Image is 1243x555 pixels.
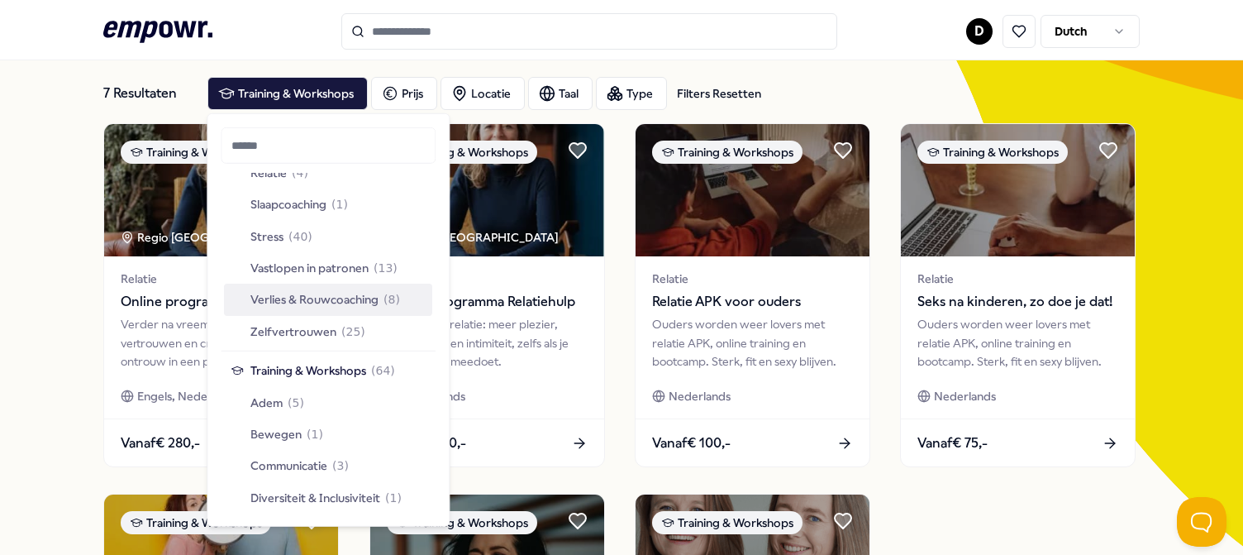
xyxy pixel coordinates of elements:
button: Taal [528,77,593,110]
span: Relatie [652,270,853,288]
a: package imageTraining & WorkshopsRegio [GEOGRAPHIC_DATA] RelatieOnline programma Verder na vreemd... [103,123,339,467]
span: Online programma Verder na vreemdgaan [121,291,321,313]
span: Seks na kinderen, zo doe je dat! [917,291,1118,313]
div: Verbeter je relatie: meer plezier, vertrouwen en intimiteit, zelfs als je partner niet meedoet. [387,315,588,371]
span: Communicatie [250,457,327,475]
a: package imageTraining & WorkshopsRelatieSeks na kinderen, zo doe je dat!Ouders worden weer lovers... [900,123,1136,467]
span: Adem [250,393,283,411]
a: package imageTraining & WorkshopsRelatieRelatie APK voor oudersOuders worden weer lovers met rela... [635,123,870,467]
button: Type [596,77,667,110]
div: 7 Resultaten [103,77,194,110]
img: package image [104,124,338,256]
span: ( 25 ) [341,323,365,341]
span: ( 64 ) [371,361,395,380]
img: package image [636,124,869,256]
span: ( 1 ) [307,425,323,443]
span: Online programma Relatiehulp [387,291,588,313]
img: package image [370,124,604,256]
div: Regio [GEOGRAPHIC_DATA] [121,228,295,246]
div: Regio [GEOGRAPHIC_DATA] [387,228,561,246]
span: Vanaf € 100,- [652,433,731,454]
span: Vanaf € 280,- [121,433,200,454]
div: Training & Workshops [652,141,802,164]
button: Prijs [371,77,437,110]
span: Relatie [121,270,321,288]
span: Verlies & Rouwcoaching [250,290,379,309]
div: Filters Resetten [677,84,761,103]
div: Training & Workshops [652,511,802,534]
span: ( 5 ) [288,393,304,411]
span: Diversiteit & Inclusiviteit [250,489,380,507]
span: Bewegen [250,425,302,443]
span: Vanaf € 75,- [917,433,988,454]
span: Nederlands [934,387,996,405]
div: Training & Workshops [387,141,537,164]
span: ( 1 ) [385,489,402,507]
span: Relatie [917,270,1118,288]
button: Training & Workshops [207,77,368,110]
div: Ouders worden weer lovers met relatie APK, online training en bootcamp. Sterk, fit en sexy blijven. [652,315,853,371]
div: Suggestions [221,174,436,519]
span: Vastlopen in patronen [250,259,369,277]
span: ( 40 ) [288,227,312,245]
span: ( 13 ) [374,259,398,277]
button: D [966,18,993,45]
span: ( 1 ) [331,195,348,213]
div: Training & Workshops [387,511,537,534]
span: Nederlands [669,387,731,405]
span: Stress [250,227,283,245]
span: Training & Workshops [250,361,366,380]
div: Training & Workshops [121,511,271,534]
button: Locatie [441,77,525,110]
span: ( 3 ) [332,457,349,475]
span: Relatie [250,164,287,182]
input: Search for products, categories or subcategories [341,13,837,50]
div: Ouders worden weer lovers met relatie APK, online training en bootcamp. Sterk, fit en sexy blijven. [917,315,1118,371]
div: Verder na vreemdgaan: herstel vertrouwen en creëer verbinding na ontrouw in een partnerrelatie. [121,315,321,371]
span: Slaapcoaching [250,195,326,213]
span: ( 4 ) [292,164,308,182]
span: Zelfvertrouwen [250,323,336,341]
span: Relatie APK voor ouders [652,291,853,313]
span: Engels, Nederlands [137,387,240,405]
div: Training & Workshops [917,141,1068,164]
a: package imageTraining & WorkshopsRegio [GEOGRAPHIC_DATA] RelatieOnline programma RelatiehulpVerbe... [369,123,605,467]
div: Training & Workshops [121,141,271,164]
iframe: Help Scout Beacon - Open [1177,497,1226,547]
span: Relatie [387,270,588,288]
span: ( 8 ) [383,290,400,309]
img: package image [901,124,1135,256]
